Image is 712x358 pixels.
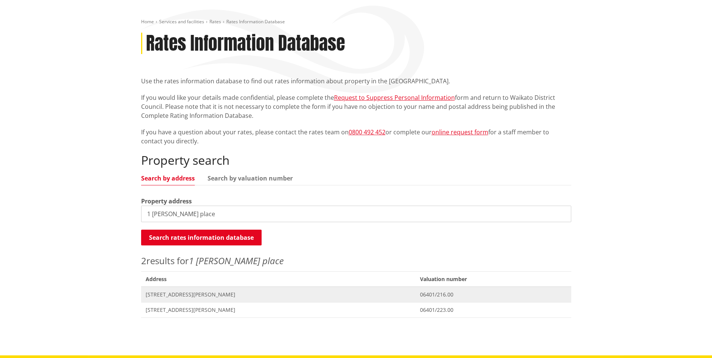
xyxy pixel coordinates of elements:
em: 1 [PERSON_NAME] place [189,254,284,267]
a: Search by address [141,175,195,181]
a: Home [141,18,154,25]
span: Address [141,271,416,287]
h2: Property search [141,153,571,167]
a: [STREET_ADDRESS][PERSON_NAME] 06401/223.00 [141,302,571,317]
span: 06401/216.00 [420,291,566,298]
nav: breadcrumb [141,19,571,25]
h1: Rates Information Database [146,33,345,54]
span: 06401/223.00 [420,306,566,314]
span: [STREET_ADDRESS][PERSON_NAME] [146,291,411,298]
p: If you would like your details made confidential, please complete the form and return to Waikato ... [141,93,571,120]
a: [STREET_ADDRESS][PERSON_NAME] 06401/216.00 [141,287,571,302]
a: Search by valuation number [208,175,293,181]
p: results for [141,254,571,268]
a: Services and facilities [159,18,204,25]
span: 2 [141,254,146,267]
label: Property address [141,197,192,206]
p: Use the rates information database to find out rates information about property in the [GEOGRAPHI... [141,77,571,86]
p: If you have a question about your rates, please contact the rates team on or complete our for a s... [141,128,571,146]
button: Search rates information database [141,230,262,245]
span: [STREET_ADDRESS][PERSON_NAME] [146,306,411,314]
a: 0800 492 452 [349,128,385,136]
a: Request to Suppress Personal Information [334,93,455,102]
a: online request form [432,128,488,136]
a: Rates [209,18,221,25]
input: e.g. Duke Street NGARUAWAHIA [141,206,571,222]
iframe: Messenger Launcher [677,326,704,353]
span: Valuation number [415,271,571,287]
span: Rates Information Database [226,18,285,25]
